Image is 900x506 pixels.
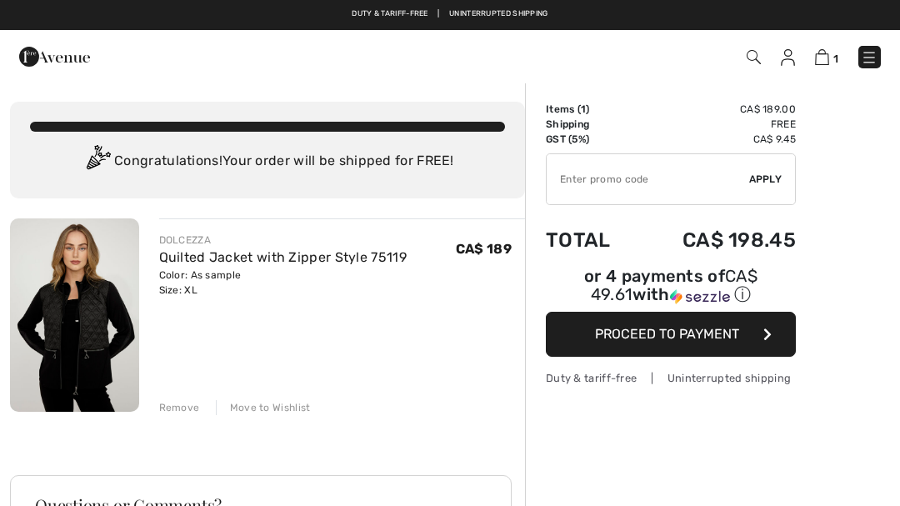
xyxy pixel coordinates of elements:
[546,132,637,147] td: GST (5%)
[581,103,586,115] span: 1
[637,117,796,132] td: Free
[30,145,505,178] div: Congratulations! Your order will be shipped for FREE!
[546,370,796,386] div: Duty & tariff-free | Uninterrupted shipping
[546,268,796,306] div: or 4 payments of with
[637,212,796,268] td: CA$ 198.45
[456,241,512,257] span: CA$ 189
[159,268,407,298] div: Color: As sample Size: XL
[637,102,796,117] td: CA$ 189.00
[81,145,114,178] img: Congratulation2.svg
[546,268,796,312] div: or 4 payments ofCA$ 49.61withSezzle Click to learn more about Sezzle
[19,48,90,63] a: 1ère Avenue
[861,49,877,66] img: Menu
[591,266,757,304] span: CA$ 49.61
[159,233,407,248] div: DOLCEZZA
[19,40,90,73] img: 1ère Avenue
[546,117,637,132] td: Shipping
[159,400,200,415] div: Remove
[749,172,782,187] span: Apply
[833,53,838,65] span: 1
[781,49,795,66] img: My Info
[546,212,637,268] td: Total
[10,218,139,412] img: Quilted Jacket with Zipper Style 75119
[546,102,637,117] td: Items ( )
[216,400,311,415] div: Move to Wishlist
[159,249,407,265] a: Quilted Jacket with Zipper Style 75119
[815,49,829,65] img: Shopping Bag
[547,154,749,204] input: Promo code
[637,132,796,147] td: CA$ 9.45
[815,47,838,67] a: 1
[595,326,739,342] span: Proceed to Payment
[670,289,730,304] img: Sezzle
[546,312,796,357] button: Proceed to Payment
[747,50,761,64] img: Search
